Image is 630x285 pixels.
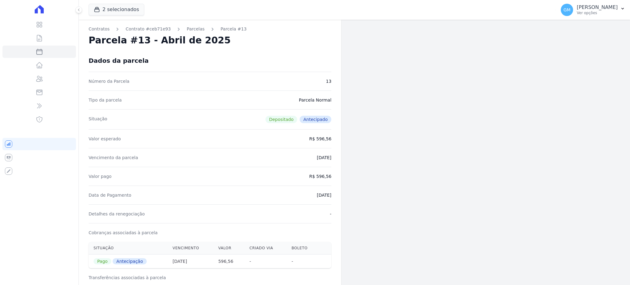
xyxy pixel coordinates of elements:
th: 596,56 [213,255,245,268]
a: Parcelas [187,26,205,32]
dt: Número da Parcela [89,78,130,84]
th: - [245,255,287,268]
dd: Parcela Normal [299,97,332,103]
button: GM [PERSON_NAME] Ver opções [556,1,630,18]
dd: [DATE] [317,155,331,161]
button: 2 selecionados [89,4,144,15]
p: [PERSON_NAME] [577,4,618,10]
th: Criado via [245,242,287,255]
span: GM [564,8,571,12]
dd: - [330,211,331,217]
dd: [DATE] [317,192,331,198]
dt: Detalhes da renegociação [89,211,145,217]
div: Dados da parcela [89,57,149,64]
th: Vencimento [168,242,213,255]
dt: Tipo da parcela [89,97,122,103]
span: Depositado [265,116,297,123]
span: Antecipação [113,258,146,264]
nav: Breadcrumb [89,26,331,32]
h3: Transferências associadas à parcela [89,275,331,281]
a: Parcela #13 [221,26,247,32]
dt: Situação [89,116,107,123]
span: Pago [94,258,111,264]
th: [DATE] [168,255,213,268]
dt: Vencimento da parcela [89,155,138,161]
dt: Valor esperado [89,136,121,142]
a: Contrato #ceb71e93 [126,26,171,32]
dd: R$ 596,56 [309,136,331,142]
dd: R$ 596,56 [309,173,331,179]
th: Valor [213,242,245,255]
dt: Cobranças associadas à parcela [89,230,157,236]
dt: Data de Pagamento [89,192,131,198]
p: Ver opções [577,10,618,15]
a: Contratos [89,26,110,32]
th: Situação [89,242,168,255]
dt: Valor pago [89,173,112,179]
dd: 13 [326,78,332,84]
th: - [287,255,319,268]
th: Boleto [287,242,319,255]
span: Antecipado [300,116,331,123]
h2: Parcela #13 - Abril de 2025 [89,35,231,46]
